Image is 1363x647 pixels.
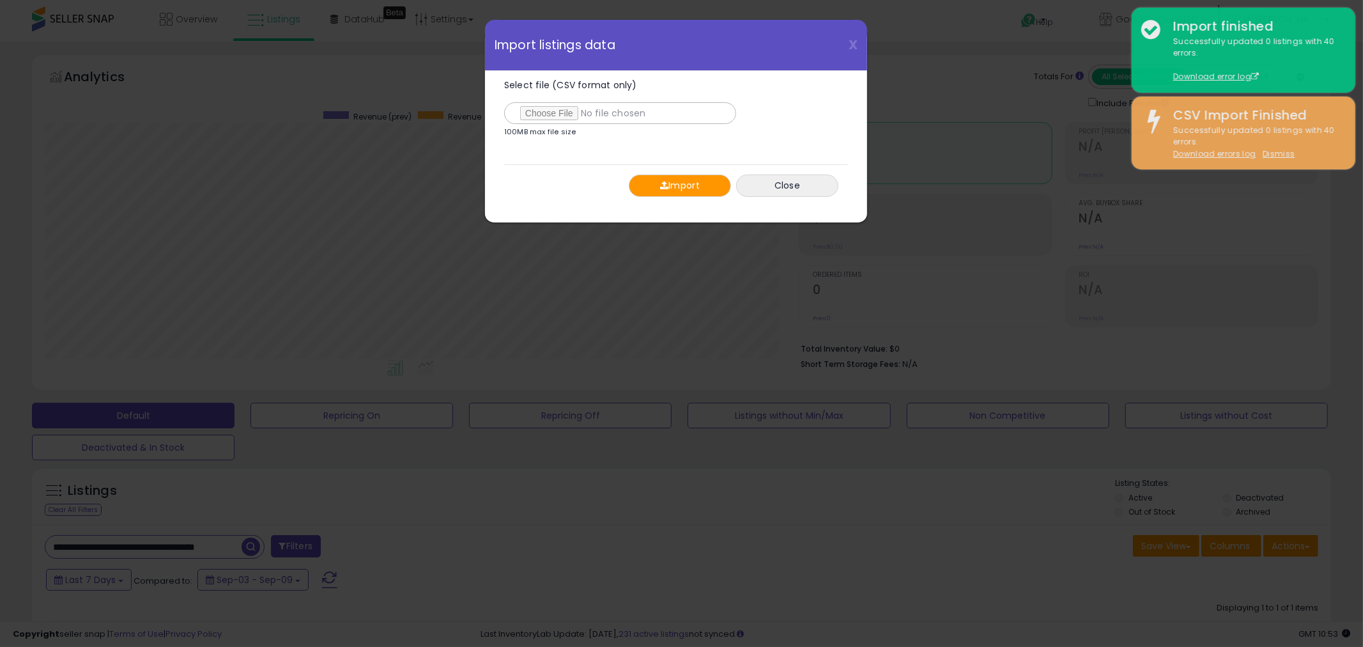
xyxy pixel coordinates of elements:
div: CSV Import Finished [1164,106,1346,125]
u: Dismiss [1263,148,1295,159]
span: Select file (CSV format only) [504,79,637,91]
span: X [849,36,858,54]
a: Download error log [1173,71,1259,82]
p: 100MB max file size [504,129,576,136]
div: Successfully updated 0 listings with 40 errors. [1164,125,1346,160]
div: Import finished [1164,17,1346,36]
div: Successfully updated 0 listings with 40 errors. [1164,36,1346,83]
a: Download errors log [1173,148,1256,159]
button: Close [736,175,838,197]
button: Import [629,175,731,197]
span: Import listings data [495,39,615,51]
